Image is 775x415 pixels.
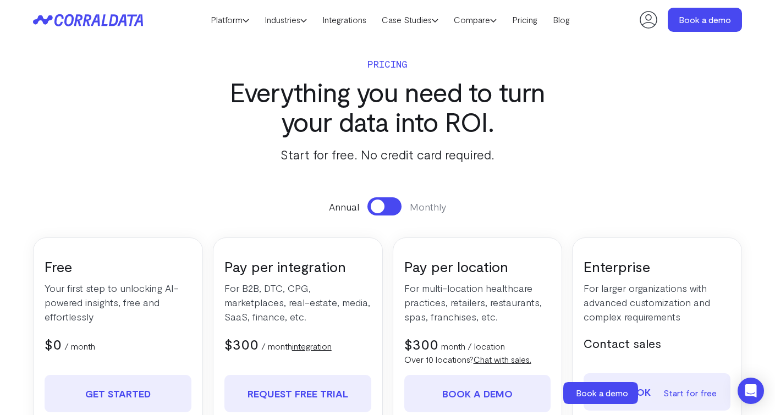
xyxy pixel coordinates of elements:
span: $300 [404,335,438,352]
a: Blog [545,12,578,28]
a: Case Studies [374,12,446,28]
h3: Enterprise [584,257,730,275]
h3: Everything you need to turn your data into ROI. [209,77,567,136]
p: / month [261,340,332,353]
a: Compare [446,12,504,28]
p: Your first step to unlocking AI-powered insights, free and effortlessly [45,281,191,324]
span: Start for free [663,388,717,398]
div: Open Intercom Messenger [738,378,764,404]
p: For multi-location healthcare practices, retailers, restaurants, spas, franchises, etc. [404,281,551,324]
a: Book a demo [563,382,640,404]
a: Book a demo [404,375,551,412]
p: Pricing [209,56,567,71]
a: Book a demo [584,373,730,411]
span: Monthly [410,200,446,214]
a: integration [292,341,332,351]
a: Get Started [45,375,191,412]
span: $300 [224,335,259,352]
h3: Pay per location [404,257,551,275]
h3: Free [45,257,191,275]
p: Start for free. No credit card required. [209,145,567,164]
p: month / location [441,340,505,353]
span: Annual [329,200,359,214]
a: Chat with sales. [474,354,531,364]
p: For B2B, DTC, CPG, marketplaces, real-estate, media, SaaS, finance, etc. [224,281,371,324]
p: / month [64,340,95,353]
span: $0 [45,335,62,352]
span: Book a demo [576,388,628,398]
a: Platform [203,12,257,28]
p: For larger organizations with advanced customization and complex requirements [584,281,730,324]
a: REQUEST FREE TRIAL [224,375,371,412]
a: Start for free [651,382,728,404]
a: Integrations [315,12,374,28]
a: Pricing [504,12,545,28]
h3: Pay per integration [224,257,371,275]
a: Industries [257,12,315,28]
a: Book a demo [668,8,742,32]
p: Over 10 locations? [404,353,551,366]
h5: Contact sales [584,335,730,351]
